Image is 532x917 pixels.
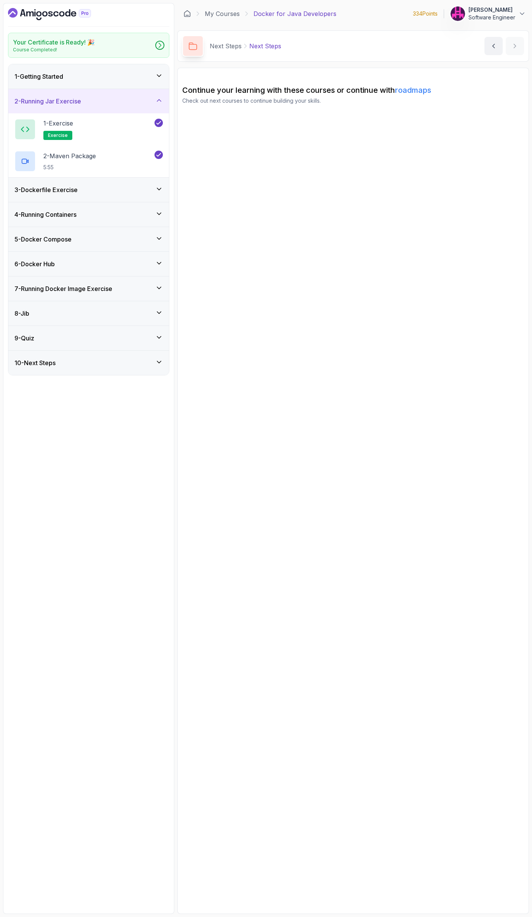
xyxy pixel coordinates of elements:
[14,235,72,244] h3: 5 - Docker Compose
[13,47,95,53] p: Course Completed!
[484,37,503,55] button: previous content
[253,9,336,18] p: Docker for Java Developers
[14,119,163,140] button: 1-Exerciseexercise
[506,37,524,55] button: next content
[43,164,96,171] p: 5:55
[8,301,169,326] button: 8-Jib
[182,85,524,95] h2: Continue your learning with these courses or continue with
[468,14,515,21] p: Software Engineer
[13,38,95,47] h2: Your Certificate is Ready! 🎉
[43,151,96,161] p: 2 - Maven Package
[8,326,169,350] button: 9-Quiz
[183,10,191,17] a: Dashboard
[210,41,242,51] p: Next Steps
[182,97,524,105] p: Check out next courses to continue building your skills.
[8,252,169,276] button: 6-Docker Hub
[413,10,438,17] p: 334 Points
[14,97,81,106] h3: 2 - Running Jar Exercise
[8,227,169,251] button: 5-Docker Compose
[43,119,73,128] p: 1 - Exercise
[395,86,431,95] a: roadmaps
[14,151,163,172] button: 2-Maven Package5:55
[14,210,76,219] h3: 4 - Running Containers
[249,41,281,51] p: Next Steps
[451,6,465,21] img: user profile image
[8,351,169,375] button: 10-Next Steps
[14,309,29,318] h3: 8 - Jib
[48,132,68,138] span: exercise
[8,33,169,58] a: Your Certificate is Ready! 🎉Course Completed!
[14,72,63,81] h3: 1 - Getting Started
[8,277,169,301] button: 7-Running Docker Image Exercise
[8,64,169,89] button: 1-Getting Started
[8,178,169,202] button: 3-Dockerfile Exercise
[450,6,526,21] button: user profile image[PERSON_NAME]Software Engineer
[8,89,169,113] button: 2-Running Jar Exercise
[468,6,515,14] p: [PERSON_NAME]
[14,334,34,343] h3: 9 - Quiz
[8,8,108,20] a: Dashboard
[8,202,169,227] button: 4-Running Containers
[14,358,56,367] h3: 10 - Next Steps
[14,259,55,269] h3: 6 - Docker Hub
[14,185,78,194] h3: 3 - Dockerfile Exercise
[205,9,240,18] a: My Courses
[14,284,112,293] h3: 7 - Running Docker Image Exercise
